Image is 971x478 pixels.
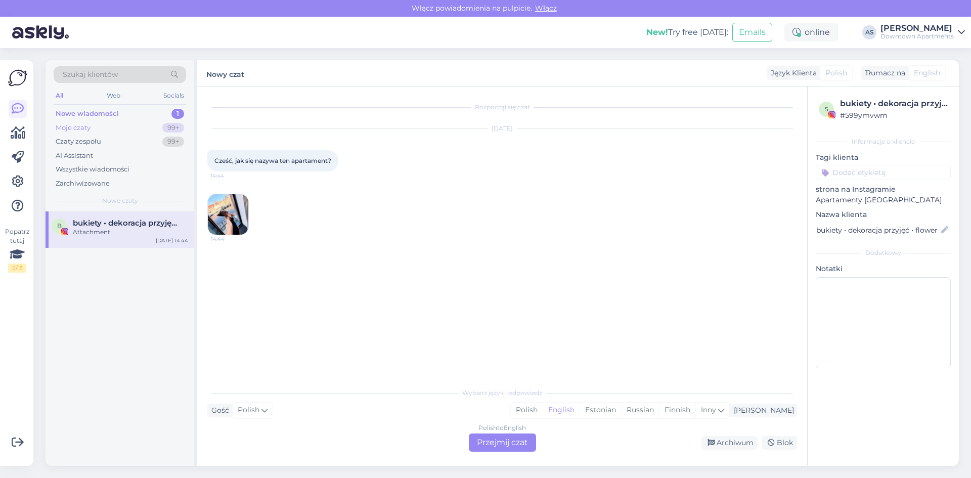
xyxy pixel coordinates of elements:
[207,124,797,133] div: [DATE]
[914,68,940,78] span: English
[816,152,951,163] p: Tagi klienta
[56,151,93,161] div: AI Assistant
[732,23,772,42] button: Emails
[543,403,580,418] div: English
[56,137,101,147] div: Czaty zespołu
[206,66,244,80] label: Nowy czat
[8,68,27,88] img: Askly Logo
[816,248,951,257] div: Dodatkowy
[784,23,838,41] div: online
[57,222,62,230] span: b
[816,184,951,195] p: strona na Instagramie
[207,388,797,398] div: Wybierz język i odpowiedz
[73,228,188,237] div: Attachment
[840,98,948,110] div: bukiety • dekoracja przyjęć • flower boxy • [GEOGRAPHIC_DATA] • [GEOGRAPHIC_DATA]
[207,405,229,416] div: Gość
[478,423,526,432] div: Polish to English
[880,24,965,40] a: [PERSON_NAME]Downtown Apartments
[210,172,248,180] span: 14:44
[701,405,716,414] span: Inny
[171,109,184,119] div: 1
[825,68,847,78] span: Polish
[767,68,817,78] div: Język Klienta
[54,89,65,102] div: All
[156,237,188,244] div: [DATE] 14:44
[762,436,797,450] div: Blok
[816,137,951,146] div: Informacje o kliencie
[56,109,119,119] div: Nowe wiadomości
[238,405,259,416] span: Polish
[621,403,659,418] div: Russian
[730,405,794,416] div: [PERSON_NAME]
[208,194,248,235] img: Attachment
[880,32,954,40] div: Downtown Apartments
[861,68,905,78] div: Tłumacz na
[816,209,951,220] p: Nazwa klienta
[816,264,951,274] p: Notatki
[701,436,758,450] div: Archiwum
[840,110,948,121] div: # 599ymvwm
[469,433,536,452] div: Przejmij czat
[659,403,695,418] div: Finnish
[161,89,186,102] div: Socials
[211,235,249,243] span: 14:44
[511,403,543,418] div: Polish
[162,137,184,147] div: 99+
[207,103,797,112] div: Rozpoczął się czat
[56,123,91,133] div: Moje czaty
[105,89,122,102] div: Web
[63,69,118,80] span: Szukaj klientów
[825,105,828,113] span: 5
[646,27,668,37] b: New!
[880,24,954,32] div: [PERSON_NAME]
[862,25,876,39] div: AS
[102,196,138,205] span: Nowe czaty
[532,4,560,13] span: Włącz
[580,403,621,418] div: Estonian
[8,227,26,273] div: Popatrz tutaj
[56,164,129,175] div: Wszystkie wiadomości
[816,225,939,236] input: Dodaj nazwę
[8,264,26,273] div: 2 / 3
[73,219,178,228] span: bukiety • dekoracja przyjęć • flower boxy • balony • kraków
[214,157,331,164] span: Cześć, jak się nazywa ten apartament?
[56,179,110,189] div: Zarchiwizowane
[816,195,951,205] p: Apartamenty [GEOGRAPHIC_DATA]
[162,123,184,133] div: 99+
[816,165,951,180] input: Dodać etykietę
[646,26,728,38] div: Try free [DATE]:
